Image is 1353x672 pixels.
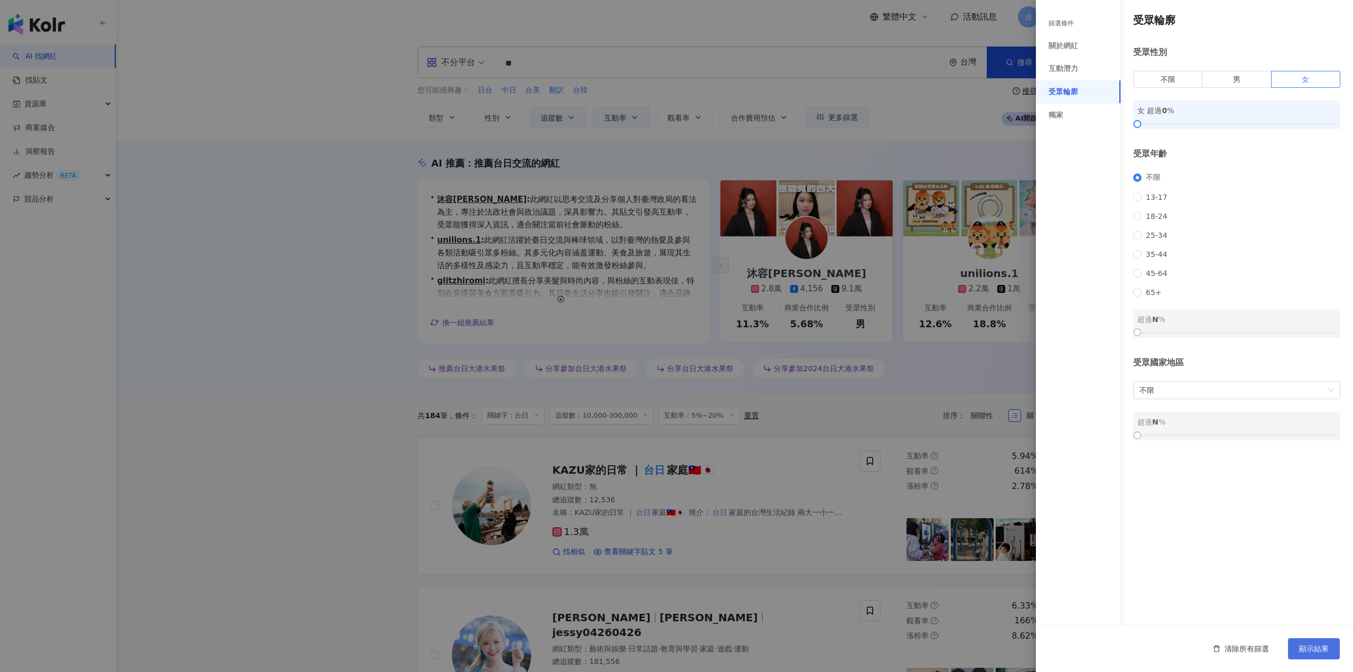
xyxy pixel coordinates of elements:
div: 關於網紅 [1049,41,1078,51]
span: delete [1213,645,1220,652]
span: 女 [1302,75,1309,84]
button: 清除所有篩選 [1202,638,1280,659]
span: 不限 [1161,75,1175,84]
button: 顯示結果 [1288,638,1340,659]
span: 35-44 [1142,250,1172,259]
span: 0 [1162,106,1167,115]
span: 13-17 [1142,193,1172,201]
div: 受眾國家地區 [1133,357,1340,369]
span: 顯示結果 [1299,645,1329,653]
h4: 受眾輪廓 [1133,13,1340,27]
span: 65+ [1142,288,1166,297]
div: 超過 % [1137,416,1336,428]
span: N [1152,418,1159,426]
span: 45-64 [1142,269,1172,278]
div: 女 超過 % [1137,105,1336,116]
div: 受眾性別 [1133,47,1340,58]
span: 25-34 [1142,231,1172,240]
div: 受眾年齡 [1133,148,1340,160]
div: 受眾輪廓 [1049,87,1078,97]
span: 不限 [1142,173,1165,182]
span: 清除所有篩選 [1225,645,1269,653]
div: 超過 % [1137,314,1336,325]
span: 男 [1233,75,1240,84]
span: 18-24 [1142,212,1172,220]
span: 不限 [1139,382,1334,399]
div: 篩選條件 [1049,19,1074,28]
span: N [1152,315,1159,324]
div: 獨家 [1049,110,1063,121]
div: 互動潛力 [1049,63,1078,74]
